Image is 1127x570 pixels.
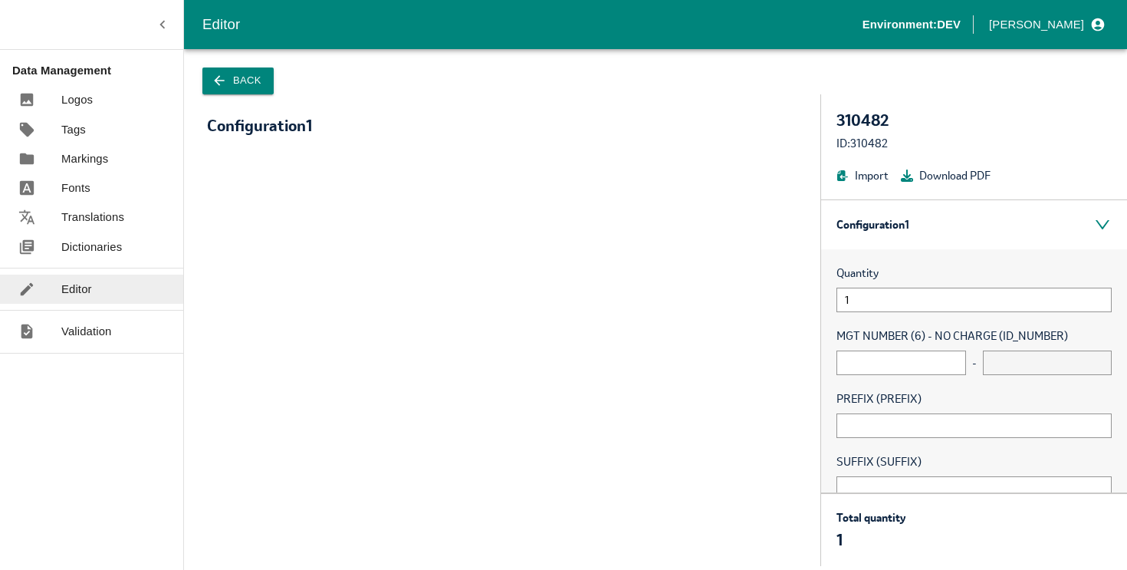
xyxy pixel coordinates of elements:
button: Download PDF [901,167,991,184]
span: PREFIX (PREFIX) [836,390,1112,407]
span: - [972,354,977,371]
p: Fonts [61,180,90,196]
div: Configuration 1 [821,200,1127,249]
div: Configuration 1 [207,117,312,134]
p: Editor [61,281,92,298]
p: Data Management [12,62,183,79]
span: SUFFIX (SUFFIX) [836,453,1112,470]
p: [PERSON_NAME] [989,16,1084,33]
div: Editor [202,13,863,36]
span: MGT NUMBER (6) - NO CHARGE (ID_NUMBER) [836,328,1112,344]
button: profile [983,12,1109,38]
p: Logos [61,91,93,108]
button: Back [202,68,274,94]
span: Quantity [836,265,1112,282]
p: Validation [61,323,112,340]
p: Translations [61,209,124,226]
div: ID: 310482 [836,135,1112,152]
p: 1 [836,529,905,551]
p: Markings [61,150,108,167]
button: Import [836,167,889,184]
p: Total quantity [836,509,905,526]
p: Tags [61,121,86,138]
p: Dictionaries [61,239,122,255]
p: Environment: DEV [863,16,961,33]
div: 310482 [836,110,1112,131]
